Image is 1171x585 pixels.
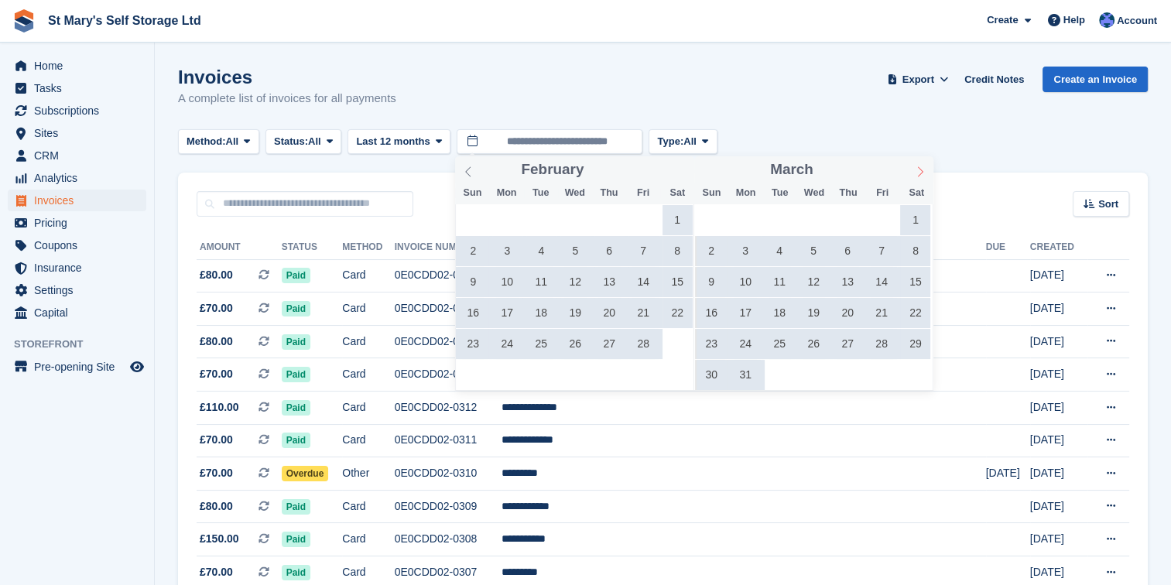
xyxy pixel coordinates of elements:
[342,292,394,326] td: Card
[526,329,556,359] span: February 25, 2025
[178,129,259,155] button: Method: All
[34,55,127,77] span: Home
[657,134,683,149] span: Type:
[342,392,394,425] td: Card
[8,356,146,378] a: menu
[524,188,558,198] span: Tue
[900,236,930,266] span: March 8, 2025
[34,190,127,211] span: Invoices
[282,400,310,416] span: Paid
[34,356,127,378] span: Pre-opening Site
[8,167,146,189] a: menu
[1030,392,1087,425] td: [DATE]
[492,267,522,297] span: February 10, 2025
[900,298,930,328] span: March 22, 2025
[282,499,310,515] span: Paid
[867,329,897,359] span: March 28, 2025
[34,302,127,323] span: Capital
[731,298,761,328] span: March 17, 2025
[395,490,502,523] td: 0E0CDD02-0309
[197,235,282,260] th: Amount
[1030,523,1087,556] td: [DATE]
[282,532,310,547] span: Paid
[200,399,239,416] span: £110.00
[8,55,146,77] a: menu
[8,190,146,211] a: menu
[395,235,502,260] th: Invoice Number
[342,523,394,556] td: Card
[489,188,523,198] span: Mon
[200,531,239,547] span: £150.00
[663,267,693,297] span: February 15, 2025
[594,267,625,297] span: February 13, 2025
[560,236,591,266] span: February 5, 2025
[867,267,897,297] span: March 14, 2025
[526,236,556,266] span: February 4, 2025
[187,134,226,149] span: Method:
[14,337,154,352] span: Storefront
[628,267,659,297] span: February 14, 2025
[492,298,522,328] span: February 17, 2025
[8,212,146,234] a: menu
[282,466,329,481] span: Overdue
[986,457,1030,491] td: [DATE]
[799,236,829,266] span: March 5, 2025
[342,235,394,260] th: Method
[395,259,502,292] td: 0E0CDD02-0316
[765,236,795,266] span: March 4, 2025
[731,329,761,359] span: March 24, 2025
[492,329,522,359] span: February 24, 2025
[356,134,430,149] span: Last 12 months
[8,279,146,301] a: menu
[34,212,127,234] span: Pricing
[626,188,660,198] span: Fri
[900,205,930,235] span: March 1, 2025
[34,145,127,166] span: CRM
[763,188,797,198] span: Tue
[697,329,727,359] span: March 23, 2025
[200,300,233,316] span: £70.00
[833,267,863,297] span: March 13, 2025
[458,329,488,359] span: February 23, 2025
[526,267,556,297] span: February 11, 2025
[458,298,488,328] span: February 16, 2025
[342,325,394,358] td: Card
[8,302,146,323] a: menu
[663,205,693,235] span: February 1, 2025
[34,257,127,279] span: Insurance
[958,67,1030,92] a: Credit Notes
[8,100,146,121] a: menu
[282,268,310,283] span: Paid
[731,267,761,297] span: March 10, 2025
[813,162,862,178] input: Year
[1030,235,1087,260] th: Created
[865,188,899,198] span: Fri
[1099,12,1115,28] img: Matthew Keenan
[8,234,146,256] a: menu
[797,188,831,198] span: Wed
[492,236,522,266] span: February 3, 2025
[342,358,394,392] td: Card
[663,236,693,266] span: February 8, 2025
[765,298,795,328] span: March 18, 2025
[265,129,341,155] button: Status: All
[34,234,127,256] span: Coupons
[342,457,394,491] td: Other
[697,236,727,266] span: March 2, 2025
[697,360,727,390] span: March 30, 2025
[799,267,829,297] span: March 12, 2025
[697,298,727,328] span: March 16, 2025
[282,235,343,260] th: Status
[799,329,829,359] span: March 26, 2025
[765,329,795,359] span: March 25, 2025
[458,236,488,266] span: February 2, 2025
[1030,457,1087,491] td: [DATE]
[628,236,659,266] span: February 7, 2025
[34,279,127,301] span: Settings
[8,145,146,166] a: menu
[867,298,897,328] span: March 21, 2025
[592,188,626,198] span: Thu
[986,235,1030,260] th: Due
[1030,292,1087,326] td: [DATE]
[395,523,502,556] td: 0E0CDD02-0308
